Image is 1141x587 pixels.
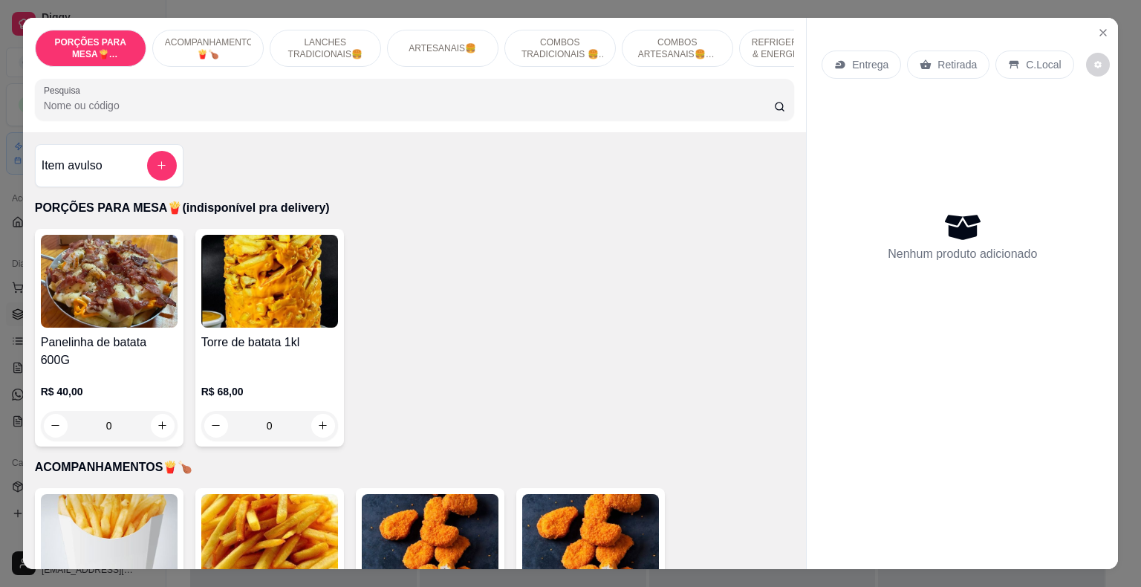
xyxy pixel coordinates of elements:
[852,57,888,72] p: Entrega
[888,245,1037,263] p: Nenhum produto adicionado
[522,494,659,587] img: product-image
[282,36,368,60] p: LANCHES TRADICIONAIS🍔
[35,199,795,217] p: PORÇÕES PARA MESA🍟(indisponível pra delivery)
[201,334,338,351] h4: Torre de batata 1kl
[1086,53,1110,77] button: decrease-product-quantity
[201,384,338,399] p: R$ 68,00
[165,36,251,60] p: ACOMPANHAMENTOS🍟🍗
[201,235,338,328] img: product-image
[41,235,178,328] img: product-image
[41,384,178,399] p: R$ 40,00
[151,414,175,438] button: increase-product-quantity
[752,36,838,60] p: REFRIGERANTE,SUCOS & ENERGÉTICOS🥤🧃
[1026,57,1061,72] p: C.Local
[937,57,977,72] p: Retirada
[42,157,103,175] h4: Item avulso
[204,414,228,438] button: decrease-product-quantity
[41,494,178,587] img: product-image
[41,334,178,369] h4: Panelinha de batata 600G
[44,414,68,438] button: decrease-product-quantity
[147,151,177,181] button: add-separate-item
[201,494,338,587] img: product-image
[517,36,603,60] p: COMBOS TRADICIONAIS 🍔🥤🍟
[634,36,721,60] p: COMBOS ARTESANAIS🍔🍟🥤
[362,494,498,587] img: product-image
[1091,21,1115,45] button: Close
[44,98,774,113] input: Pesquisa
[44,84,85,97] label: Pesquisa
[35,458,795,476] p: ACOMPANHAMENTOS🍟🍗
[311,414,335,438] button: increase-product-quantity
[48,36,134,60] p: PORÇÕES PARA MESA🍟(indisponível pra delivery)
[409,42,476,54] p: ARTESANAIS🍔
